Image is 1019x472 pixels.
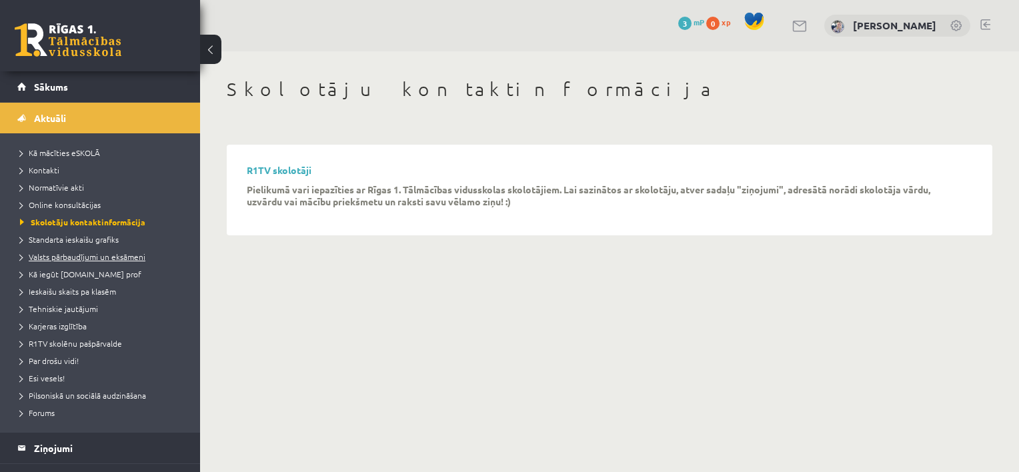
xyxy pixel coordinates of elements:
[20,199,187,211] a: Online konsultācijas
[20,251,187,263] a: Valsts pārbaudījumi un eksāmeni
[15,23,121,57] a: Rīgas 1. Tālmācības vidusskola
[20,355,79,366] span: Par drošu vidi!
[20,390,146,401] span: Pilsoniskā un sociālā audzināšana
[20,234,119,245] span: Standarta ieskaišu grafiks
[831,20,844,33] img: Kristīne Vītola
[20,164,187,176] a: Kontakti
[20,338,122,349] span: R1TV skolēnu pašpārvalde
[17,103,183,133] a: Aktuāli
[20,147,187,159] a: Kā mācīties eSKOLĀ
[20,268,187,280] a: Kā iegūt [DOMAIN_NAME] prof
[20,181,187,193] a: Normatīvie akti
[34,112,66,124] span: Aktuāli
[722,17,730,27] span: xp
[694,17,704,27] span: mP
[20,147,100,158] span: Kā mācīties eSKOLĀ
[34,81,68,93] span: Sākums
[247,164,311,176] a: R1TV skolotāji
[34,433,183,463] legend: Ziņojumi
[247,183,930,207] b: Pielikumā vari iepazīties ar Rīgas 1. Tālmācības vidusskolas skolotājiem. Lai sazinātos ar skolot...
[20,355,187,367] a: Par drošu vidi!
[20,286,116,297] span: Ieskaišu skaits pa klasēm
[20,372,187,384] a: Esi vesels!
[853,19,936,32] a: [PERSON_NAME]
[20,389,187,401] a: Pilsoniskā un sociālā audzināšana
[20,269,141,279] span: Kā iegūt [DOMAIN_NAME] prof
[20,251,145,262] span: Valsts pārbaudījumi un eksāmeni
[678,17,692,30] span: 3
[678,17,704,27] a: 3 mP
[227,78,992,101] h1: Skolotāju kontaktinformācija
[20,321,87,331] span: Karjeras izglītība
[20,407,55,418] span: Forums
[20,320,187,332] a: Karjeras izglītība
[20,285,187,297] a: Ieskaišu skaits pa klasēm
[706,17,720,30] span: 0
[706,17,737,27] a: 0 xp
[20,165,59,175] span: Kontakti
[17,433,183,463] a: Ziņojumi
[20,217,145,227] span: Skolotāju kontaktinformācija
[17,71,183,102] a: Sākums
[20,373,65,383] span: Esi vesels!
[20,337,187,349] a: R1TV skolēnu pašpārvalde
[20,199,101,210] span: Online konsultācijas
[20,303,98,314] span: Tehniskie jautājumi
[20,233,187,245] a: Standarta ieskaišu grafiks
[20,182,84,193] span: Normatīvie akti
[20,407,187,419] a: Forums
[20,303,187,315] a: Tehniskie jautājumi
[20,216,187,228] a: Skolotāju kontaktinformācija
